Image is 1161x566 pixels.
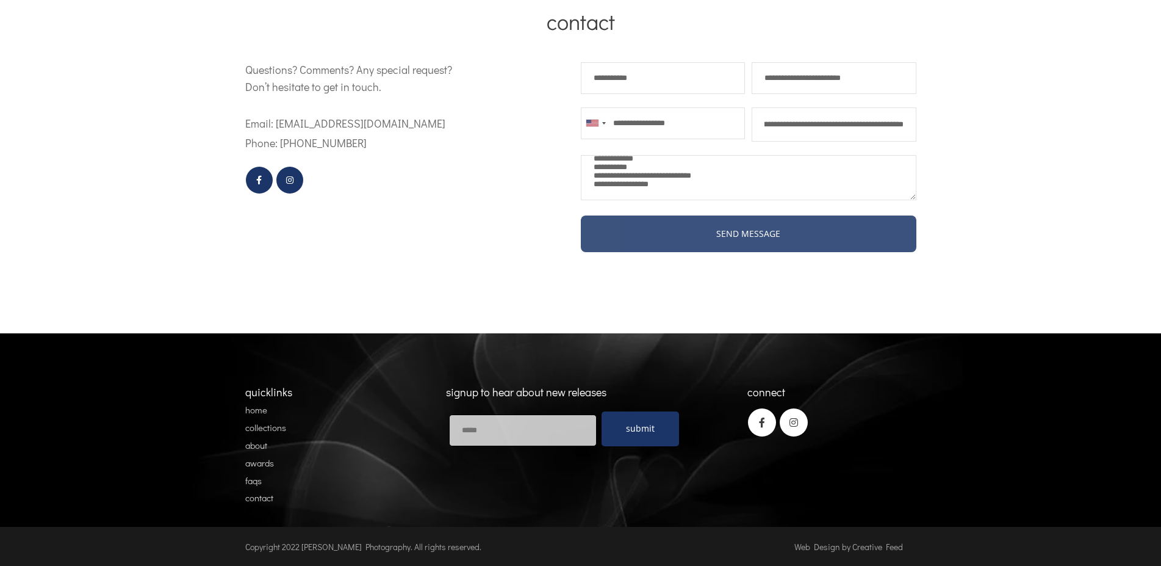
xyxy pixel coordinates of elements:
span: Web Design by Creative Feed [794,541,903,553]
span: Email: [EMAIL_ADDRESS][DOMAIN_NAME] [245,116,445,131]
span: quicklinks [245,385,292,399]
span: Questions? Comments? Any special request? Don’t hesitate to get in touch. [245,62,452,95]
a: about [245,439,267,451]
span: connect [747,385,785,399]
span: contact [547,7,615,36]
input: Email [449,415,597,446]
span: Copyright 2022 [PERSON_NAME] Photography. All rights reserved. [245,541,481,553]
a: home [245,404,267,416]
span: signup to hear about new releases [446,385,606,399]
a: contact [245,492,273,504]
a: collections [245,421,286,434]
span: Phone: [PHONE_NUMBER] [245,136,367,150]
a: awards [245,457,274,469]
button: Selected country [581,108,609,139]
a: faqs [245,474,262,487]
a: SEND MESSAGE [581,216,916,253]
a: submit [602,412,679,446]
